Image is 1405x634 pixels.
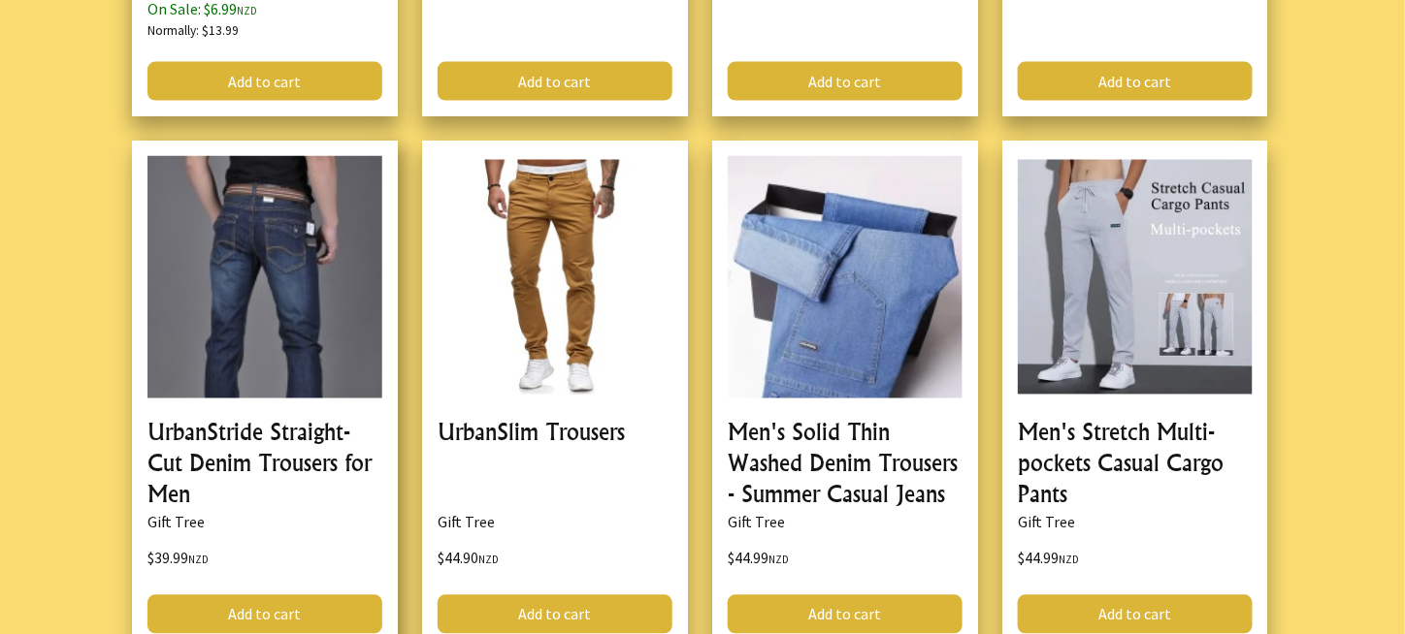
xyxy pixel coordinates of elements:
a: Add to cart [1018,595,1253,634]
a: Add to cart [438,62,672,101]
a: Add to cart [728,595,963,634]
a: Add to cart [147,62,382,101]
a: Add to cart [147,595,382,634]
a: Add to cart [728,62,963,101]
a: Add to cart [1018,62,1253,101]
a: Add to cart [438,595,672,634]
